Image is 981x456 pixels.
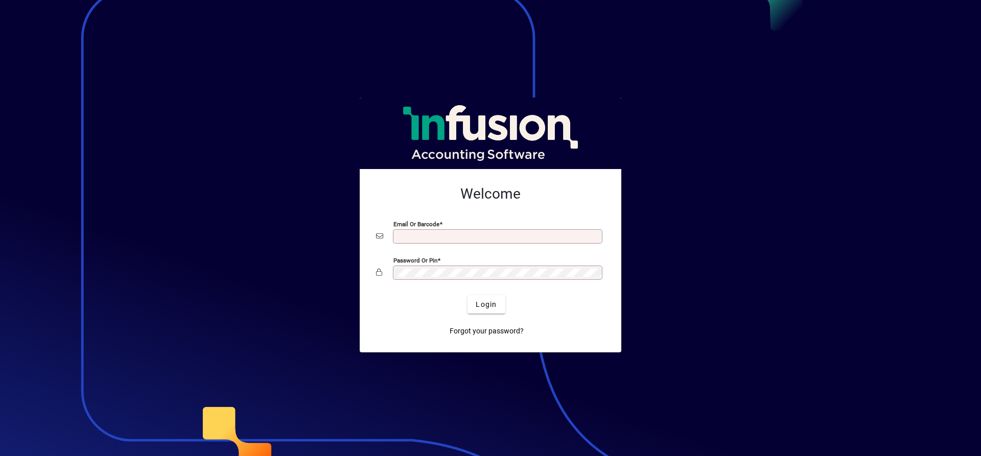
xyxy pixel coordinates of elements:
[468,295,505,314] button: Login
[376,185,605,203] h2: Welcome
[446,322,528,340] a: Forgot your password?
[476,299,497,310] span: Login
[393,257,437,264] mat-label: Password or Pin
[450,326,524,337] span: Forgot your password?
[393,221,439,228] mat-label: Email or Barcode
